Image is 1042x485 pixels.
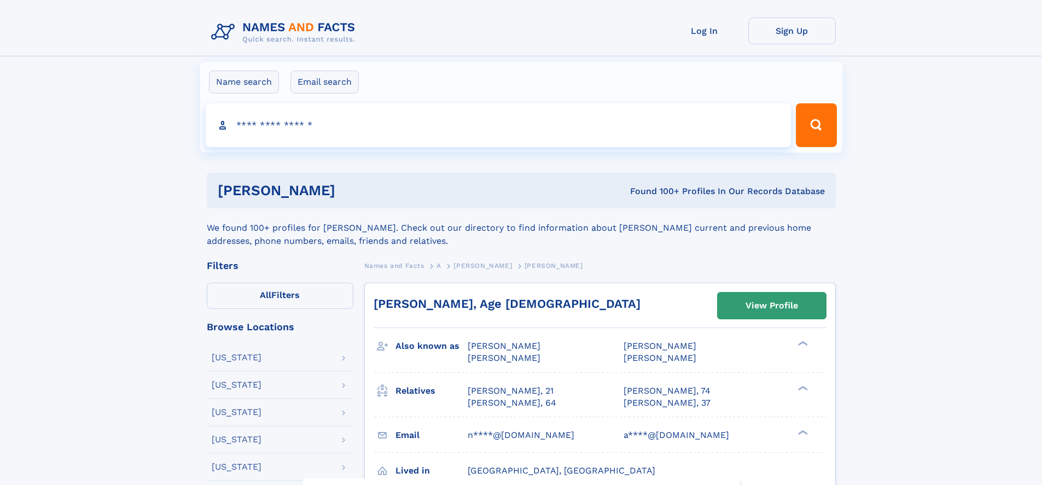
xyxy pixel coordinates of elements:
[212,353,261,362] div: [US_STATE]
[468,353,540,363] span: [PERSON_NAME]
[796,103,836,147] button: Search Button
[624,341,696,351] span: [PERSON_NAME]
[374,297,641,311] a: [PERSON_NAME], Age [DEMOGRAPHIC_DATA]
[212,435,261,444] div: [US_STATE]
[748,17,836,44] a: Sign Up
[206,103,791,147] input: search input
[290,71,359,94] label: Email search
[624,353,696,363] span: [PERSON_NAME]
[209,71,279,94] label: Name search
[468,397,556,409] a: [PERSON_NAME], 64
[212,463,261,471] div: [US_STATE]
[624,397,711,409] a: [PERSON_NAME], 37
[207,322,353,332] div: Browse Locations
[661,17,748,44] a: Log In
[207,283,353,309] label: Filters
[468,465,655,476] span: [GEOGRAPHIC_DATA], [GEOGRAPHIC_DATA]
[395,426,468,445] h3: Email
[718,293,826,319] a: View Profile
[624,385,711,397] a: [PERSON_NAME], 74
[207,208,836,248] div: We found 100+ profiles for [PERSON_NAME]. Check out our directory to find information about [PERS...
[436,259,441,272] a: A
[395,461,468,480] h3: Lived in
[468,385,554,397] a: [PERSON_NAME], 21
[746,293,798,318] div: View Profile
[364,259,424,272] a: Names and Facts
[436,262,441,270] span: A
[453,259,512,272] a: [PERSON_NAME]
[212,381,261,389] div: [US_STATE]
[218,184,483,197] h1: [PERSON_NAME]
[207,17,364,47] img: Logo Names and Facts
[260,290,271,300] span: All
[395,337,468,355] h3: Also known as
[212,408,261,417] div: [US_STATE]
[453,262,512,270] span: [PERSON_NAME]
[795,429,808,436] div: ❯
[468,341,540,351] span: [PERSON_NAME]
[482,185,825,197] div: Found 100+ Profiles In Our Records Database
[795,340,808,347] div: ❯
[395,382,468,400] h3: Relatives
[525,262,583,270] span: [PERSON_NAME]
[795,384,808,391] div: ❯
[207,261,353,271] div: Filters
